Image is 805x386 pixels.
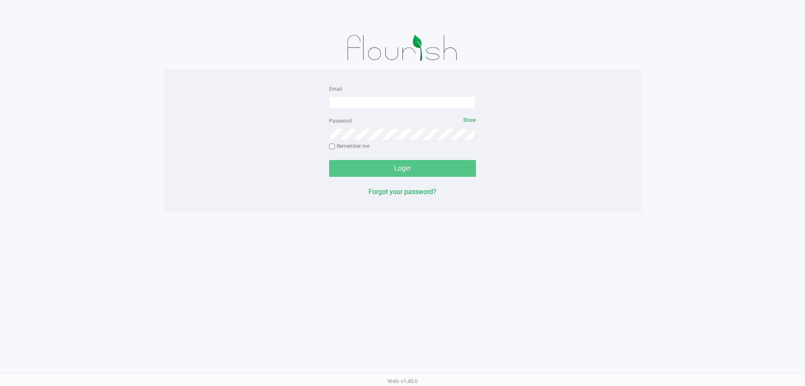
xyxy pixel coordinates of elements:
input: Remember me [329,144,335,150]
label: Email [329,85,342,93]
label: Remember me [329,142,369,150]
span: Show [463,117,476,123]
span: Web: v1.40.0 [387,378,418,384]
button: Forgot your password? [369,187,436,197]
label: Password [329,117,352,125]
